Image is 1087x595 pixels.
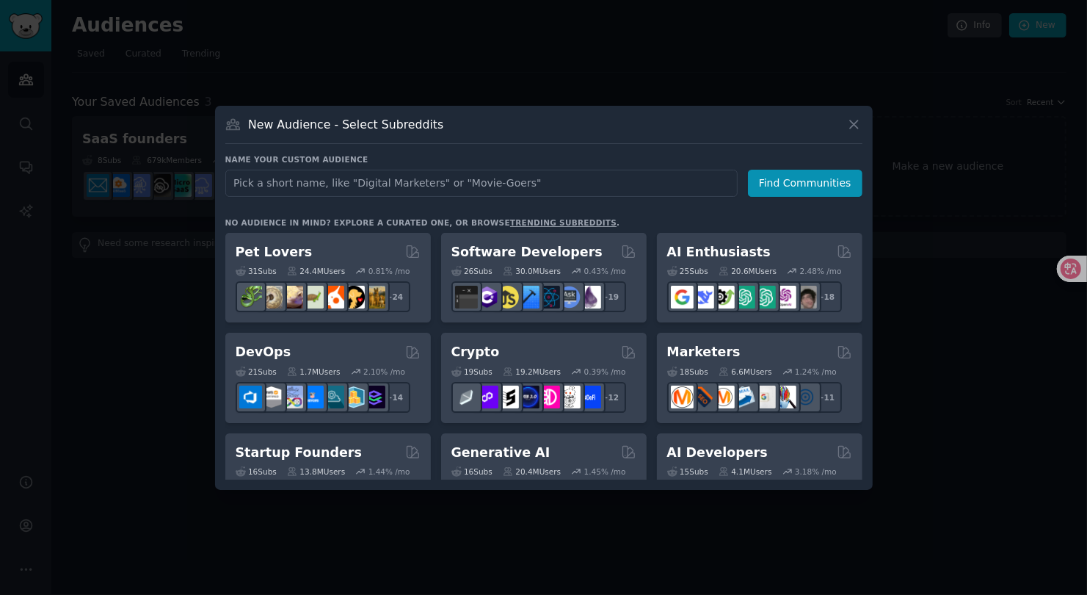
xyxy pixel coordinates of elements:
[795,466,837,477] div: 3.18 % /mo
[794,286,817,309] img: ArtificalIntelligence
[667,367,708,377] div: 18 Sub s
[451,444,550,462] h2: Generative AI
[795,367,837,377] div: 1.24 % /mo
[558,386,581,408] img: CryptoNews
[753,286,776,309] img: chatgpt_prompts_
[301,286,324,309] img: turtle
[719,466,772,477] div: 4.1M Users
[451,466,492,477] div: 16 Sub s
[379,281,410,312] div: + 24
[537,386,560,408] img: defiblockchain
[671,286,694,309] img: GoogleGeminiAI
[691,386,714,408] img: bigseo
[732,386,755,408] img: Emailmarketing
[379,382,410,413] div: + 14
[225,154,862,165] h3: Name your custom audience
[321,286,344,309] img: cockatiel
[794,386,817,408] img: OnlineMarketing
[753,386,776,408] img: googleads
[280,386,303,408] img: Docker_DevOps
[584,466,626,477] div: 1.45 % /mo
[719,367,772,377] div: 6.6M Users
[667,243,771,262] h2: AI Enthusiasts
[595,382,626,413] div: + 12
[667,266,708,276] div: 25 Sub s
[451,367,492,377] div: 19 Sub s
[537,286,560,309] img: reactnative
[287,266,345,276] div: 24.4M Users
[800,266,842,276] div: 2.48 % /mo
[225,217,620,228] div: No audience in mind? Explore a curated one, or browse .
[260,386,283,408] img: AWS_Certified_Experts
[667,444,768,462] h2: AI Developers
[578,286,601,309] img: elixir
[578,386,601,408] img: defi_
[503,466,561,477] div: 20.4M Users
[811,281,842,312] div: + 18
[455,386,478,408] img: ethfinance
[451,266,492,276] div: 26 Sub s
[496,286,519,309] img: learnjavascript
[774,286,796,309] img: OpenAIDev
[451,343,500,361] h2: Crypto
[517,386,539,408] img: web3
[342,386,365,408] img: aws_cdk
[236,243,313,262] h2: Pet Lovers
[280,286,303,309] img: leopardgeckos
[584,367,626,377] div: 0.39 % /mo
[811,382,842,413] div: + 11
[584,266,626,276] div: 0.43 % /mo
[476,386,498,408] img: 0xPolygon
[503,367,561,377] div: 19.2M Users
[732,286,755,309] img: chatgpt_promptDesign
[363,367,405,377] div: 2.10 % /mo
[558,286,581,309] img: AskComputerScience
[455,286,478,309] img: software
[236,266,277,276] div: 31 Sub s
[301,386,324,408] img: DevOpsLinks
[517,286,539,309] img: iOSProgramming
[225,170,738,197] input: Pick a short name, like "Digital Marketers" or "Movie-Goers"
[248,117,443,132] h3: New Audience - Select Subreddits
[239,386,262,408] img: azuredevops
[368,466,410,477] div: 1.44 % /mo
[451,243,603,262] h2: Software Developers
[321,386,344,408] img: platformengineering
[691,286,714,309] img: DeepSeek
[712,386,735,408] img: AskMarketing
[667,466,708,477] div: 15 Sub s
[287,367,341,377] div: 1.7M Users
[363,386,385,408] img: PlatformEngineers
[236,466,277,477] div: 16 Sub s
[363,286,385,309] img: dogbreed
[667,343,741,361] h2: Marketers
[719,266,777,276] div: 20.6M Users
[496,386,519,408] img: ethstaker
[236,444,362,462] h2: Startup Founders
[595,281,626,312] div: + 19
[287,466,345,477] div: 13.8M Users
[748,170,862,197] button: Find Communities
[712,286,735,309] img: AItoolsCatalog
[510,218,617,227] a: trending subreddits
[236,343,291,361] h2: DevOps
[503,266,561,276] div: 30.0M Users
[239,286,262,309] img: herpetology
[260,286,283,309] img: ballpython
[236,367,277,377] div: 21 Sub s
[476,286,498,309] img: csharp
[671,386,694,408] img: content_marketing
[774,386,796,408] img: MarketingResearch
[342,286,365,309] img: PetAdvice
[368,266,410,276] div: 0.81 % /mo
